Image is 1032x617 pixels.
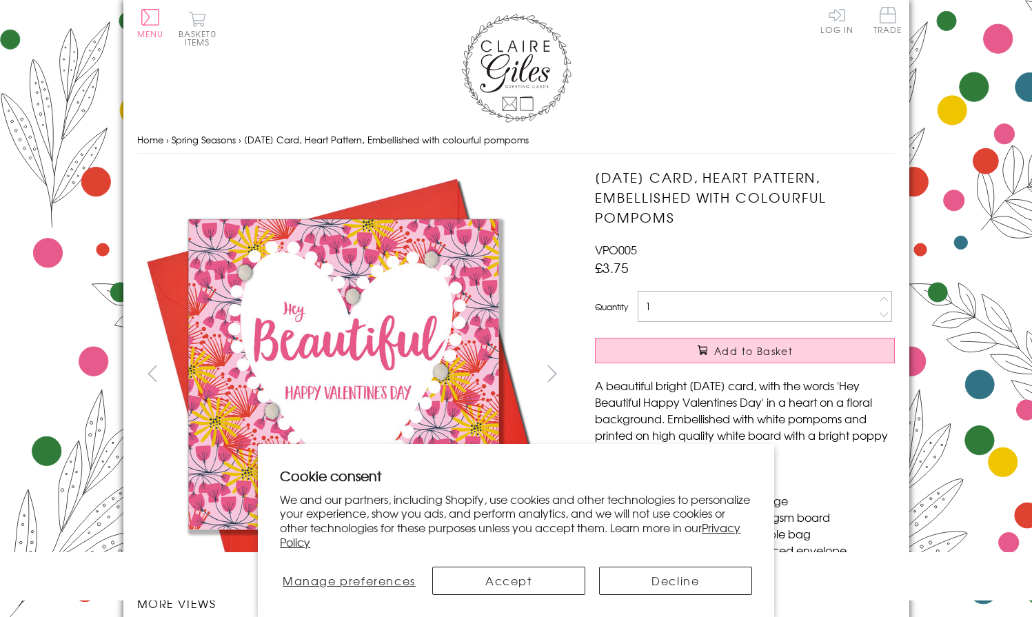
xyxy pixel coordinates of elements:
button: next [536,358,567,389]
a: Trade [873,7,902,37]
button: Decline [599,567,752,595]
button: Add to Basket [595,338,895,363]
span: Add to Basket [714,344,793,358]
button: prev [137,358,168,389]
button: Menu [137,9,164,38]
a: Spring Seasons [172,133,236,146]
span: £3.75 [595,258,629,277]
img: Claire Giles Greetings Cards [461,14,571,123]
h3: More views [137,595,568,611]
p: We and our partners, including Shopify, use cookies and other technologies to personalize your ex... [280,492,752,549]
p: A beautiful bright [DATE] card, with the words 'Hey Beautiful Happy Valentines Day' in a heart on... [595,377,895,460]
img: Valentine's Day Card, Heart Pattern, Embellished with colourful pompoms [567,168,981,527]
span: Manage preferences [283,572,416,589]
h1: [DATE] Card, Heart Pattern, Embellished with colourful pompoms [595,168,895,227]
h2: Cookie consent [280,466,752,485]
button: Basket0 items [179,11,216,46]
img: Valentine's Day Card, Heart Pattern, Embellished with colourful pompoms [136,168,550,581]
span: › [166,133,169,146]
a: Log In [820,7,853,34]
span: VPO005 [595,241,637,258]
button: Accept [432,567,585,595]
span: Menu [137,28,164,40]
label: Quantity [595,301,628,313]
span: Trade [873,7,902,34]
button: Manage preferences [280,567,418,595]
span: [DATE] Card, Heart Pattern, Embellished with colourful pompoms [244,133,529,146]
nav: breadcrumbs [137,126,896,154]
a: Privacy Policy [280,519,740,550]
a: Home [137,133,163,146]
span: 0 items [185,28,216,48]
span: › [239,133,241,146]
